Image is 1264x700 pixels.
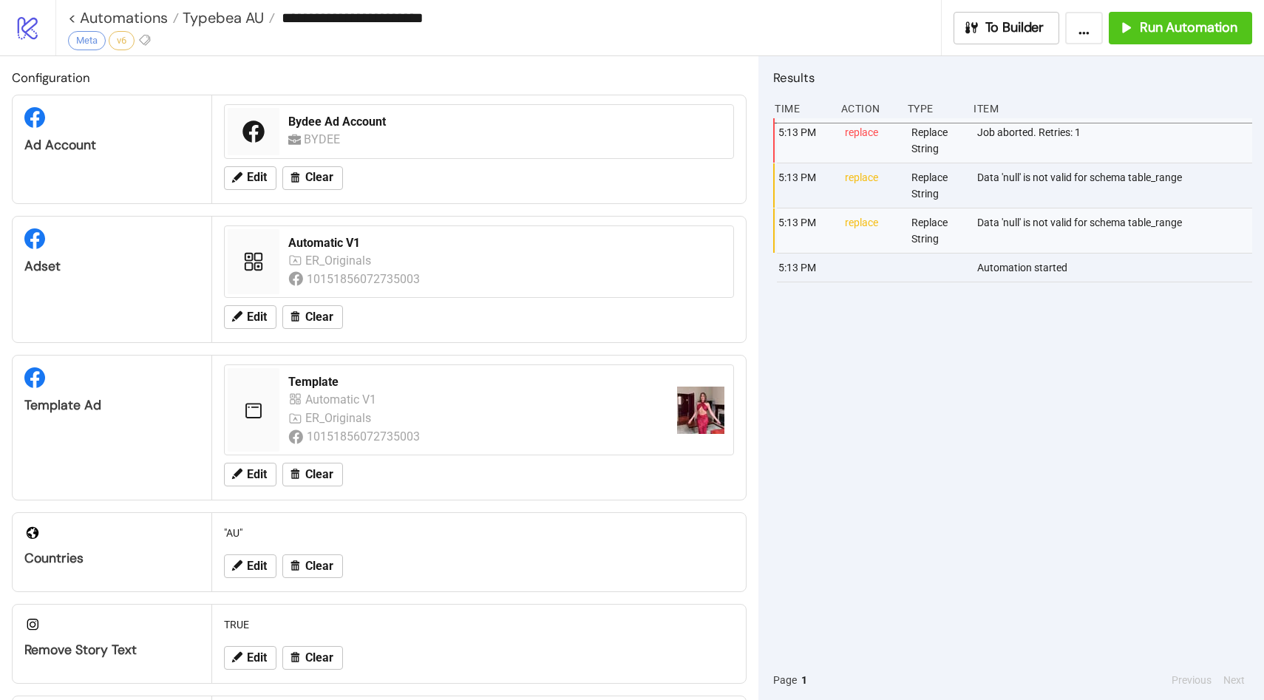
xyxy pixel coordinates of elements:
div: Data 'null' is not valid for schema table_range [976,163,1256,208]
span: To Builder [985,19,1044,36]
a: Typebea AU [179,10,275,25]
div: 10151856072735003 [307,427,422,446]
a: < Automations [68,10,179,25]
h2: Results [773,68,1252,87]
h2: Configuration [12,68,747,87]
span: Edit [247,560,267,573]
button: Run Automation [1109,12,1252,44]
div: 5:13 PM [777,118,833,163]
div: Data 'null' is not valid for schema table_range [976,208,1256,253]
span: Edit [247,651,267,665]
button: Clear [282,646,343,670]
div: Item [972,95,1252,123]
span: Page [773,672,797,688]
button: Clear [282,166,343,190]
span: Typebea AU [179,8,264,27]
div: Template Ad [24,397,200,414]
div: Automatic V1 [305,390,380,409]
div: Automatic V1 [288,235,724,251]
button: To Builder [954,12,1060,44]
div: Template [288,374,665,390]
button: Edit [224,646,276,670]
div: Type [906,95,962,123]
div: Replace String [910,118,966,163]
div: Automation started [976,254,1256,282]
span: Clear [305,651,333,665]
span: Edit [247,171,267,184]
div: "AU" [218,519,740,547]
div: Replace String [910,208,966,253]
div: Replace String [910,163,966,208]
div: replace [843,208,900,253]
div: replace [843,118,900,163]
div: ER_Originals [305,409,375,427]
div: Meta [68,31,106,50]
div: Time [773,95,829,123]
span: Edit [247,310,267,324]
button: Edit [224,305,276,329]
div: Countries [24,550,200,567]
button: Edit [224,166,276,190]
button: ... [1065,12,1103,44]
button: Clear [282,554,343,578]
button: Edit [224,554,276,578]
button: Clear [282,463,343,486]
div: replace [843,163,900,208]
img: https://scontent.fmnl4-3.fna.fbcdn.net/v/t15.13418-10/506221464_1883750095806492_3977701297251083... [677,387,724,434]
button: Next [1219,672,1249,688]
div: Ad Account [24,137,200,154]
div: 5:13 PM [777,163,833,208]
div: 5:13 PM [777,208,833,253]
div: 5:13 PM [777,254,833,282]
div: v6 [109,31,135,50]
div: Action [840,95,896,123]
span: Clear [305,468,333,481]
button: 1 [797,672,812,688]
div: Job aborted. Retries: 1 [976,118,1256,163]
span: Clear [305,310,333,324]
div: TRUE [218,611,740,639]
div: Remove Story Text [24,642,200,659]
span: Run Automation [1140,19,1237,36]
div: 10151856072735003 [307,270,422,288]
div: ER_Originals [305,251,375,270]
button: Edit [224,463,276,486]
button: Previous [1167,672,1216,688]
button: Clear [282,305,343,329]
div: BYDEE [304,130,345,149]
div: Bydee Ad Account [288,114,724,130]
span: Clear [305,560,333,573]
span: Clear [305,171,333,184]
span: Edit [247,468,267,481]
div: Adset [24,258,200,275]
